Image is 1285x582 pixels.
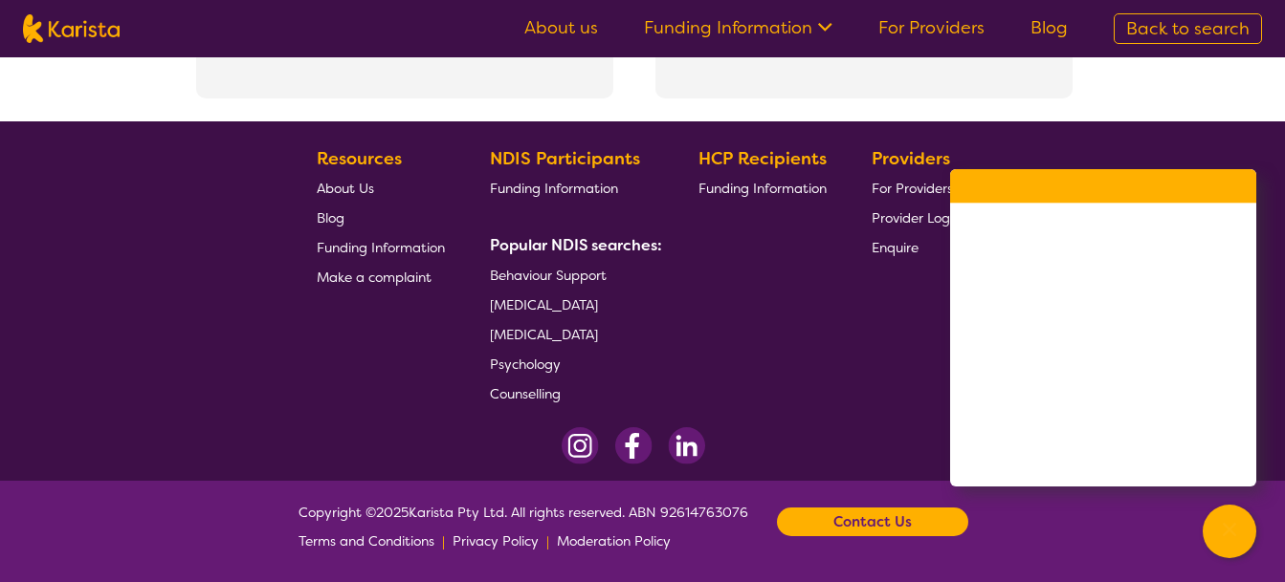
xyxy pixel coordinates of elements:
a: Terms and Conditions [299,527,434,555]
a: Blog [317,203,445,232]
img: Facebook [614,427,653,464]
button: Channel Menu [1203,505,1256,558]
span: Terms and Conditions [299,532,434,550]
span: For Providers [872,180,953,197]
span: WhatsApp [1027,443,1123,472]
a: Blog [1030,16,1068,39]
a: About Us [317,173,445,203]
span: Call us [1027,269,1099,297]
span: Enquire [872,239,919,256]
span: Funding Information [490,180,618,197]
b: HCP Recipients [698,147,827,170]
a: Psychology [490,349,654,378]
span: Psychology [490,356,561,373]
img: LinkedIn [668,427,705,464]
a: [MEDICAL_DATA] [490,319,654,349]
p: How can we help you [DATE]? [973,219,1233,235]
span: Live Chat [1027,327,1118,356]
span: Behaviour Support [490,267,607,284]
span: Funding Information [698,180,827,197]
span: Moderation Policy [557,532,671,550]
a: Funding Information [490,173,654,203]
a: For Providers [872,173,961,203]
span: Copyright © 2025 Karista Pty Ltd. All rights reserved. ABN 92614763076 [299,498,748,555]
span: [MEDICAL_DATA] [490,296,598,313]
a: [MEDICAL_DATA] [490,290,654,319]
a: Behaviour Support [490,260,654,290]
h2: Welcome to Karista! [973,188,1233,211]
b: Resources [317,147,402,170]
p: | [442,527,445,555]
span: Funding Information [317,239,445,256]
a: About us [524,16,598,39]
span: Make a complaint [317,269,432,286]
img: Instagram [562,427,599,464]
span: Provider Login [872,209,961,226]
b: Providers [872,147,950,170]
div: Channel Menu [950,169,1256,486]
a: Privacy Policy [453,527,539,555]
a: Web link opens in a new tab. [950,429,1256,486]
span: [MEDICAL_DATA] [490,326,598,343]
a: Funding Information [317,232,445,262]
span: Facebook [1027,385,1119,414]
a: For Providers [878,16,985,39]
ul: Choose channel [950,254,1256,486]
span: About Us [317,180,374,197]
span: Back to search [1126,17,1250,40]
span: Counselling [490,385,561,402]
a: Funding Information [698,173,827,203]
b: NDIS Participants [490,147,640,170]
p: | [546,527,549,555]
span: Blog [317,209,344,226]
a: Counselling [490,378,654,408]
b: Popular NDIS searches: [490,235,662,255]
a: Moderation Policy [557,527,671,555]
b: Contact Us [833,507,912,536]
img: Karista logo [23,14,120,43]
span: Privacy Policy [453,532,539,550]
a: Make a complaint [317,262,445,291]
a: Provider Login [872,203,961,232]
a: Funding Information [644,16,832,39]
a: Back to search [1114,13,1262,44]
a: Enquire [872,232,961,262]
